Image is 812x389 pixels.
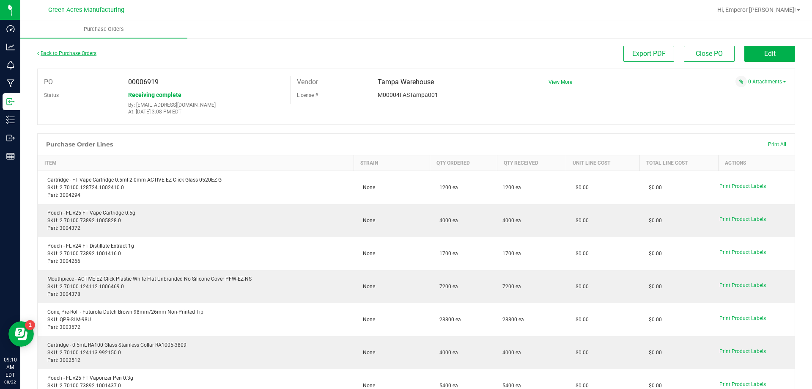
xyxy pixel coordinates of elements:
span: $0.00 [571,317,589,323]
div: Cone, Pre-Roll - Futurola Dutch Brown 98mm/26mm Non-Printed Tip SKU: QPR-SLM-98U Part: 3003672 [43,308,349,331]
span: Print Product Labels [719,315,766,321]
span: Print Product Labels [719,282,766,288]
label: Vendor [297,76,318,88]
a: Purchase Orders [20,20,187,38]
span: $0.00 [645,284,662,290]
span: 4000 ea [502,349,521,356]
span: 4000 ea [502,217,521,224]
span: None [359,218,375,223]
inline-svg: Dashboard [6,25,15,33]
span: 4000 ea [435,350,458,356]
span: $0.00 [571,185,589,190]
span: 28800 ea [502,316,524,323]
span: $0.00 [571,284,589,290]
span: 1700 ea [502,250,521,257]
span: 00006919 [128,78,159,86]
span: Receiving complete [128,91,181,98]
span: $0.00 [645,218,662,223]
a: View More [549,79,572,85]
span: 5400 ea [435,383,458,389]
span: Green Acres Manufacturing [48,6,124,14]
div: Pouch - FL v25 FT Vape Cartridge 0.5g SKU: 2.70100.73892.1005828.0 Part: 3004372 [43,209,349,232]
span: Print All [768,141,786,147]
span: $0.00 [571,350,589,356]
span: Print Product Labels [719,183,766,189]
p: At: [DATE] 3:08 PM EDT [128,109,284,115]
span: Attach a document [735,76,747,87]
inline-svg: Analytics [6,43,15,51]
span: Purchase Orders [72,25,135,33]
div: Mouthpiece - ACTIVE EZ Click Plastic White Flat Unbranded No Silicone Cover PFW-EZ-NS SKU: 2.7010... [43,275,349,298]
span: Close PO [696,50,723,58]
span: None [359,350,375,356]
span: None [359,185,375,190]
inline-svg: Inventory [6,116,15,124]
inline-svg: Manufacturing [6,79,15,88]
div: Cartridge - 0.5mL RA100 Glass Stainless Collar RA1005-3809 SKU: 2.70100.124113.992150.0 Part: 300... [43,341,349,364]
span: $0.00 [645,350,662,356]
span: Print Product Labels [719,381,766,387]
span: Edit [764,50,776,58]
p: By: [EMAIL_ADDRESS][DOMAIN_NAME] [128,102,284,108]
th: Total Line Cost [639,155,718,171]
th: Item [38,155,354,171]
span: None [359,284,375,290]
h1: Purchase Order Lines [46,141,113,148]
button: Export PDF [623,46,674,62]
th: Qty Received [497,155,566,171]
span: None [359,251,375,257]
th: Actions [718,155,795,171]
th: Unit Line Cost [566,155,639,171]
span: Export PDF [632,50,666,58]
span: Print Product Labels [719,348,766,354]
span: 28800 ea [435,317,461,323]
inline-svg: Monitoring [6,61,15,69]
span: None [359,317,375,323]
a: 0 Attachments [748,79,786,85]
span: 1200 ea [435,185,458,190]
label: PO [44,76,53,88]
inline-svg: Inbound [6,97,15,106]
div: Pouch - FL v24 FT Distillate Extract 1g SKU: 2.70100.73892.1001416.0 Part: 3004266 [43,242,349,265]
span: $0.00 [571,251,589,257]
span: 7200 ea [502,283,521,290]
iframe: Resource center unread badge [25,320,35,330]
span: $0.00 [645,383,662,389]
button: Edit [744,46,795,62]
span: $0.00 [645,317,662,323]
span: Tampa Warehouse [378,78,434,86]
span: Print Product Labels [719,216,766,222]
iframe: Resource center [8,321,34,347]
span: None [359,383,375,389]
p: 09:10 AM EDT [4,356,16,379]
span: M00004FASTampa001 [378,91,438,98]
span: $0.00 [571,218,589,223]
th: Qty Ordered [430,155,497,171]
inline-svg: Reports [6,152,15,160]
inline-svg: Outbound [6,134,15,142]
span: 1200 ea [502,184,521,191]
span: Print Product Labels [719,249,766,255]
span: 1700 ea [435,251,458,257]
span: 4000 ea [435,218,458,223]
p: 08/22 [4,379,16,385]
div: Cartridge - FT Vape Cartridge 0.5ml-2.0mm ACTIVE EZ Click Glass 0520EZ-G SKU: 2.70100.128724.1002... [43,176,349,199]
span: $0.00 [571,383,589,389]
label: Status [44,89,59,102]
span: $0.00 [645,251,662,257]
label: License # [297,89,318,102]
th: Strain [354,155,430,171]
a: Back to Purchase Orders [37,50,96,56]
span: Hi, Emperor [PERSON_NAME]! [717,6,796,13]
span: $0.00 [645,185,662,190]
button: Close PO [684,46,735,62]
span: 7200 ea [435,284,458,290]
